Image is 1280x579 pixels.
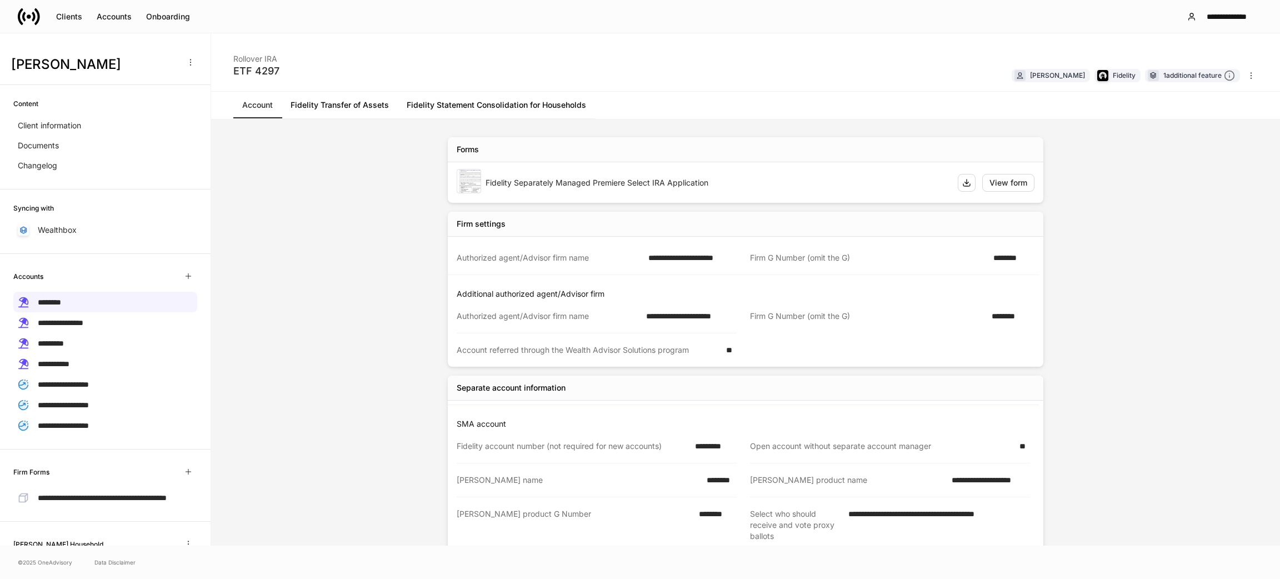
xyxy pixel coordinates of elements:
h6: [PERSON_NAME] Household [13,539,103,550]
p: Additional authorized agent/Advisor firm [457,288,1039,300]
div: Separate account information [457,382,566,393]
span: © 2025 OneAdvisory [18,558,72,567]
div: [PERSON_NAME] product G Number [457,508,692,542]
p: Documents [18,140,59,151]
div: Open account without separate account manager [750,441,1013,452]
div: Clients [56,11,82,22]
div: Fidelity account number (not required for new accounts) [457,441,688,452]
div: Fidelity [1113,70,1136,81]
a: Documents [13,136,197,156]
button: Clients [49,8,89,26]
a: Client information [13,116,197,136]
div: Forms [457,144,479,155]
div: Onboarding [146,11,190,22]
div: ETF 4297 [233,64,279,78]
h3: [PERSON_NAME] [11,56,177,73]
div: Accounts [97,11,132,22]
div: Authorized agent/Advisor firm name [457,311,639,322]
div: Fidelity Separately Managed Premiere Select IRA Application [486,177,949,188]
div: Rollover IRA [233,47,279,64]
div: Authorized agent/Advisor firm name [457,252,642,263]
button: Onboarding [139,8,197,26]
button: Accounts [89,8,139,26]
h6: Syncing with [13,203,54,213]
h6: Content [13,98,38,109]
div: Firm settings [457,218,506,229]
div: Firm G Number (omit the G) [750,252,987,263]
h6: Accounts [13,271,43,282]
a: Wealthbox [13,220,197,240]
p: SMA account [457,418,1039,430]
div: [PERSON_NAME] [1030,70,1085,81]
a: Fidelity Statement Consolidation for Households [398,92,595,118]
div: Select who should receive and vote proxy ballots [750,508,842,542]
a: Data Disclaimer [94,558,136,567]
div: [PERSON_NAME] product name [750,475,945,486]
a: Account [233,92,282,118]
button: View form [982,174,1034,192]
div: Account referred through the Wealth Advisor Solutions program [457,345,719,356]
a: Changelog [13,156,197,176]
p: Changelog [18,160,57,171]
div: Firm G Number (omit the G) [750,311,985,322]
p: Client information [18,120,81,131]
div: 1 additional feature [1163,70,1235,82]
div: View form [989,177,1027,188]
div: [PERSON_NAME] name [457,475,700,486]
p: Wealthbox [38,224,77,236]
h6: Firm Forms [13,467,49,477]
a: Fidelity Transfer of Assets [282,92,398,118]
